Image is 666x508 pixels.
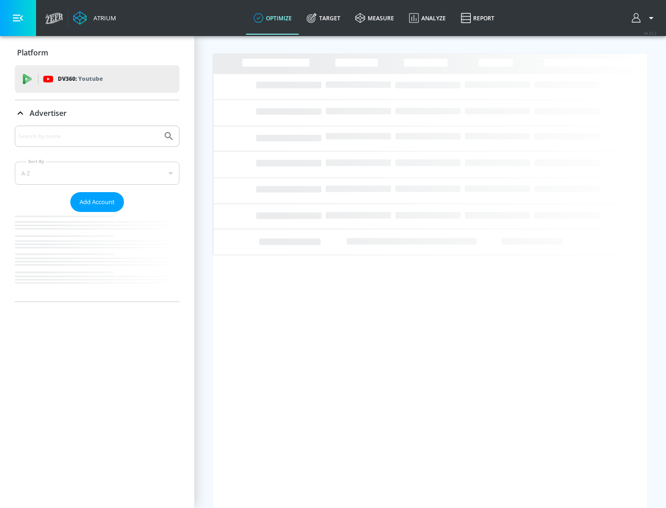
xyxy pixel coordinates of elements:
[453,1,502,35] a: Report
[73,11,116,25] a: Atrium
[348,1,401,35] a: measure
[15,65,179,93] div: DV360: Youtube
[15,40,179,66] div: Platform
[18,130,159,142] input: Search by name
[644,30,657,36] span: v 4.22.2
[299,1,348,35] a: Target
[15,100,179,126] div: Advertiser
[30,108,67,118] p: Advertiser
[246,1,299,35] a: optimize
[15,162,179,185] div: A-Z
[15,212,179,302] nav: list of Advertiser
[80,197,115,207] span: Add Account
[26,158,46,164] label: Sort By
[58,74,103,84] p: DV360:
[17,48,48,58] p: Platform
[15,126,179,302] div: Advertiser
[70,192,124,212] button: Add Account
[78,74,103,84] p: Youtube
[401,1,453,35] a: Analyze
[90,14,116,22] div: Atrium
